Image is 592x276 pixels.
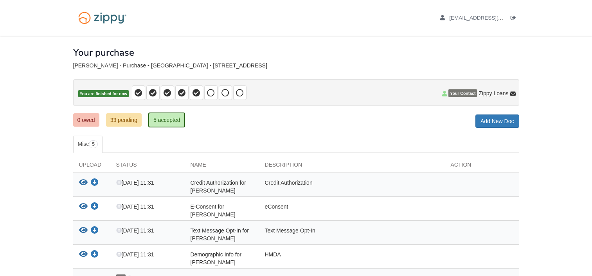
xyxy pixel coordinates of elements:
span: E-Consent for [PERSON_NAME] [191,203,236,218]
span: Text Message Opt-In for [PERSON_NAME] [191,227,249,241]
div: [PERSON_NAME] - Purchase • [GEOGRAPHIC_DATA] • [STREET_ADDRESS] [73,62,519,69]
a: 5 accepted [148,113,185,127]
a: Download E-Consent for William Larson [91,204,99,210]
span: [DATE] 11:31 [116,227,154,234]
span: Demographic Info for [PERSON_NAME] [191,251,242,265]
span: You are finished for now [78,90,129,98]
a: 33 pending [106,113,142,127]
div: Credit Authorization [259,179,445,194]
div: HMDA [259,251,445,266]
div: Status [110,161,185,172]
a: Misc [73,136,103,153]
a: Log out [511,15,519,23]
div: Description [259,161,445,172]
a: Add New Doc [475,114,519,128]
span: [DATE] 11:31 [116,180,154,186]
a: 0 owed [73,113,99,127]
a: Download Demographic Info for William Larson [91,252,99,258]
h1: Your purchase [73,47,134,58]
span: [DATE] 11:31 [116,203,154,210]
a: Download Text Message Opt-In for William Larson [91,228,99,234]
button: View Credit Authorization for William Larson [79,179,88,187]
span: Zippy Loans [479,89,508,97]
span: [DATE] 11:31 [116,251,154,258]
a: Download Credit Authorization for William Larson [91,180,99,186]
span: williamjasonlarson@gmail.com [449,15,539,21]
span: 5 [89,140,98,148]
img: Logo [73,8,131,28]
button: View E-Consent for William Larson [79,203,88,211]
span: Your Contact [448,89,477,97]
a: edit profile [440,15,539,23]
div: Action [445,161,519,172]
span: Credit Authorization for [PERSON_NAME] [191,180,246,194]
div: Upload [73,161,110,172]
div: Text Message Opt-In [259,227,445,242]
div: Name [185,161,259,172]
button: View Text Message Opt-In for William Larson [79,227,88,235]
button: View Demographic Info for William Larson [79,251,88,259]
div: eConsent [259,203,445,218]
